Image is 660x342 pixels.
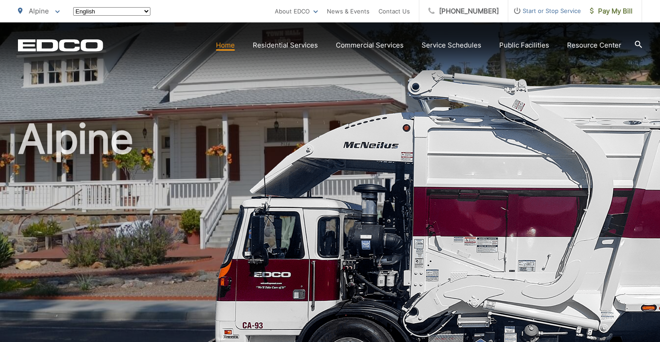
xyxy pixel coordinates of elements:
a: Contact Us [378,6,410,17]
a: Residential Services [253,40,318,51]
a: Home [216,40,235,51]
span: Alpine [29,7,49,15]
select: Select a language [73,7,150,16]
a: Commercial Services [336,40,404,51]
a: Service Schedules [422,40,481,51]
a: Resource Center [567,40,621,51]
a: Public Facilities [499,40,549,51]
a: News & Events [327,6,370,17]
a: About EDCO [275,6,318,17]
span: Pay My Bill [590,6,633,17]
a: EDCD logo. Return to the homepage. [18,39,103,52]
